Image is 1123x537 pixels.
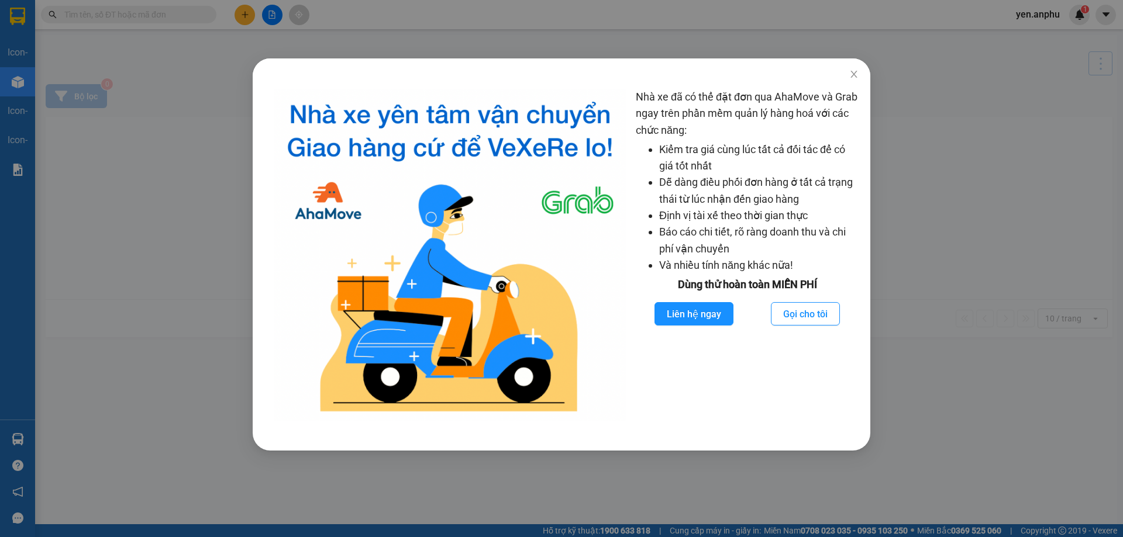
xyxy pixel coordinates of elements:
button: Liên hệ ngay [654,302,733,325]
span: Gọi cho tôi [783,307,828,321]
span: close [849,70,859,79]
button: Gọi cho tôi [771,302,840,325]
li: Báo cáo chi tiết, rõ ràng doanh thu và chi phí vận chuyển [659,224,859,257]
span: Liên hệ ngay [667,307,721,321]
li: Kiểm tra giá cùng lúc tất cả đối tác để có giá tốt nhất [659,141,859,175]
li: Và nhiều tính năng khác nữa! [659,257,859,273]
li: Định vị tài xế theo thời gian thực [659,207,859,224]
div: Dùng thử hoàn toàn MIỄN PHÍ [636,276,859,293]
div: Nhà xe đã có thể đặt đơn qua AhaMove và Grab ngay trên phần mềm quản lý hàng hoá với các chức năng: [636,89,859,421]
li: Dễ dàng điều phối đơn hàng ở tất cả trạng thái từ lúc nhận đến giao hàng [659,174,859,207]
img: logo [274,89,626,421]
button: Close [838,58,870,91]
